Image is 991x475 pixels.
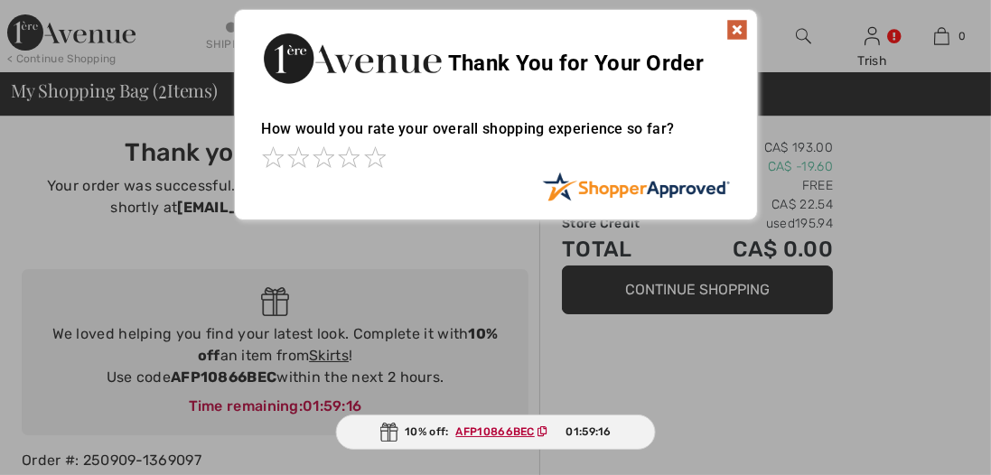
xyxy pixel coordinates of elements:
[335,414,656,450] div: 10% off:
[379,423,397,442] img: Gift.svg
[566,424,611,440] span: 01:59:16
[456,425,535,438] ins: AFP10866BEC
[262,102,730,172] div: How would you rate your overall shopping experience so far?
[262,28,443,88] img: Thank You for Your Order
[448,51,704,76] span: Thank You for Your Order
[726,19,748,41] img: x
